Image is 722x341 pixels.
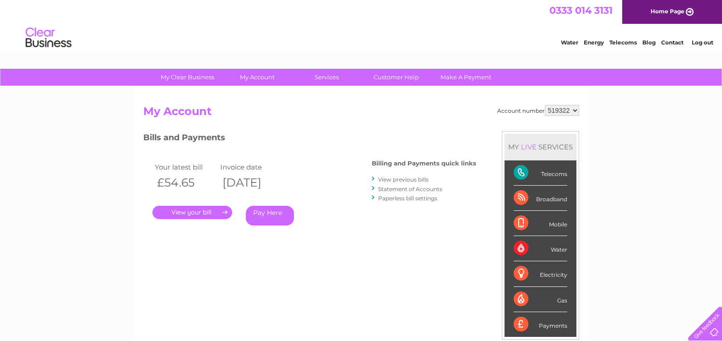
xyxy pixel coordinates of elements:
a: My Account [219,69,295,86]
a: Blog [642,39,656,46]
img: logo.png [25,24,72,52]
div: Water [514,236,567,261]
div: Gas [514,287,567,312]
h3: Bills and Payments [143,131,476,147]
a: Services [289,69,364,86]
div: Telecoms [514,160,567,186]
a: My Clear Business [150,69,225,86]
th: [DATE] [218,173,284,192]
a: . [152,206,232,219]
div: Clear Business is a trading name of Verastar Limited (registered in [GEOGRAPHIC_DATA] No. 3667643... [145,5,578,44]
div: Mobile [514,211,567,236]
div: Broadband [514,186,567,211]
a: Contact [661,39,684,46]
a: Paperless bill settings [378,195,437,202]
a: Telecoms [609,39,637,46]
a: Customer Help [358,69,434,86]
a: Pay Here [246,206,294,225]
h4: Billing and Payments quick links [372,160,476,167]
a: 0333 014 3131 [549,5,613,16]
a: Water [561,39,578,46]
a: Make A Payment [428,69,504,86]
td: Your latest bill [152,161,218,173]
div: Electricity [514,261,567,286]
h2: My Account [143,105,579,122]
div: LIVE [519,143,538,151]
a: Log out [692,39,713,46]
a: Energy [584,39,604,46]
td: Invoice date [218,161,284,173]
a: View previous bills [378,176,429,183]
div: Account number [497,105,579,116]
th: £54.65 [152,173,218,192]
a: Statement of Accounts [378,186,442,192]
div: MY SERVICES [505,134,576,160]
div: Payments [514,312,567,337]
